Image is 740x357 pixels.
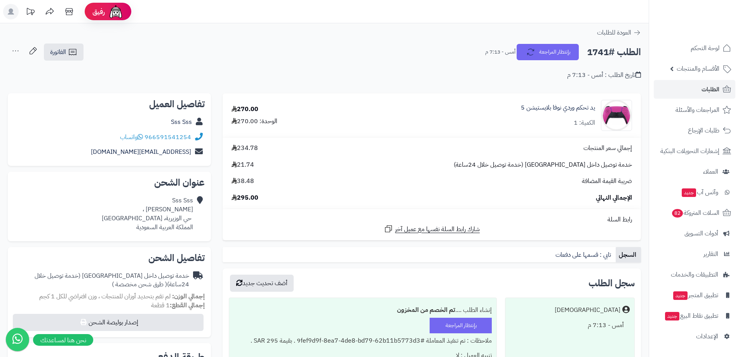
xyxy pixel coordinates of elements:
[485,48,515,56] small: أمس - 7:13 م
[654,162,735,181] a: العملاء
[587,44,641,60] h2: الطلب #1741
[703,166,718,177] span: العملاء
[654,265,735,284] a: التطبيقات والخدمات
[664,310,718,321] span: تطبيق نقاط البيع
[654,80,735,99] a: الطلبات
[397,305,455,315] b: تم الخصم من المخزون
[654,327,735,346] a: الإعدادات
[555,306,620,315] div: [DEMOGRAPHIC_DATA]
[232,117,277,126] div: الوحدة: 270.00
[601,100,632,131] img: 1669128527-61LqsMKsU+L._SL1500_-90x90.jpg
[696,331,718,342] span: الإعدادات
[654,224,735,243] a: أدوات التسويق
[691,43,719,54] span: لوحة التحكم
[597,28,631,37] span: العودة للطلبات
[21,4,40,21] a: تحديثات المنصة
[702,84,719,95] span: الطلبات
[521,103,595,112] a: يد تحكم وردي نوفا بلايستيشن 5
[145,132,191,142] a: 966591541254
[681,187,718,198] span: وآتس آب
[454,160,632,169] span: خدمة توصيل داخل [GEOGRAPHIC_DATA] (خدمة توصيل خلال 24ساعة)
[582,177,632,186] span: ضريبة القيمة المضافة
[91,147,191,157] a: [EMAIL_ADDRESS][DOMAIN_NAME]
[170,301,205,310] strong: إجمالي القطع:
[151,301,205,310] small: 1 قطعة
[672,209,683,218] span: 82
[230,275,294,292] button: أضف تحديث جديد
[583,144,632,153] span: إجمالي سعر المنتجات
[616,247,641,263] a: السجل
[14,253,205,263] h2: تفاصيل الشحن
[232,144,258,153] span: 234.78
[660,146,719,157] span: إشعارات التحويلات البنكية
[654,286,735,305] a: تطبيق المتجرجديد
[14,99,205,109] h2: تفاصيل العميل
[671,269,718,280] span: التطبيقات والخدمات
[112,280,167,289] span: ( طرق شحن مخصصة )
[384,224,480,234] a: شارك رابط السلة نفسها مع عميل آخر
[574,118,595,127] div: الكمية: 1
[684,228,718,239] span: أدوات التسويق
[171,117,192,127] a: Sss Sss
[232,193,258,202] span: 295.00
[654,183,735,202] a: وآتس آبجديد
[14,272,189,289] div: خدمة توصيل داخل [GEOGRAPHIC_DATA] (خدمة توصيل خلال 24ساعة)
[654,121,735,140] a: طلبات الإرجاع
[102,196,193,232] div: Sss Sss [PERSON_NAME] ، ‎ حي الوزيرية، [GEOGRAPHIC_DATA] المملكة العربية السعودية
[14,178,205,187] h2: عنوان الشحن
[510,318,630,333] div: أمس - 7:13 م
[120,132,143,142] a: واتساب
[672,290,718,301] span: تطبيق المتجر
[654,39,735,57] a: لوحة التحكم
[108,4,124,19] img: ai-face.png
[682,188,696,197] span: جديد
[677,63,719,74] span: الأقسام والمنتجات
[665,312,679,320] span: جديد
[589,279,635,288] h3: سجل الطلب
[671,207,719,218] span: السلات المتروكة
[395,225,480,234] span: شارك رابط السلة نفسها مع عميل آخر
[234,303,491,318] div: إنشاء الطلب ....
[654,142,735,160] a: إشعارات التحويلات البنكية
[703,249,718,259] span: التقارير
[226,215,638,224] div: رابط السلة
[50,47,66,57] span: الفاتورة
[567,71,641,80] div: تاريخ الطلب : أمس - 7:13 م
[654,101,735,119] a: المراجعات والأسئلة
[39,292,171,301] span: لم تقم بتحديد أوزان للمنتجات ، وزن افتراضي للكل 1 كجم
[688,125,719,136] span: طلبات الإرجاع
[552,247,616,263] a: تابي : قسمها على دفعات
[44,44,84,61] a: الفاتورة
[654,204,735,222] a: السلات المتروكة82
[234,333,491,348] div: ملاحظات : تم تنفيذ المعاملة #9fef9d9f-8ea7-4de8-bd79-62b11b5773d3 . بقيمة 295 SAR .
[654,306,735,325] a: تطبيق نقاط البيعجديد
[430,318,492,333] div: بإنتظار المراجعة
[596,193,632,202] span: الإجمالي النهائي
[13,314,204,331] button: إصدار بوليصة الشحن
[172,292,205,301] strong: إجمالي الوزن:
[597,28,641,37] a: العودة للطلبات
[517,44,579,60] button: بإنتظار المراجعة
[232,177,254,186] span: 38.48
[232,160,254,169] span: 21.74
[673,291,688,300] span: جديد
[232,105,258,114] div: 270.00
[92,7,105,16] span: رفيق
[676,104,719,115] span: المراجعات والأسئلة
[654,245,735,263] a: التقارير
